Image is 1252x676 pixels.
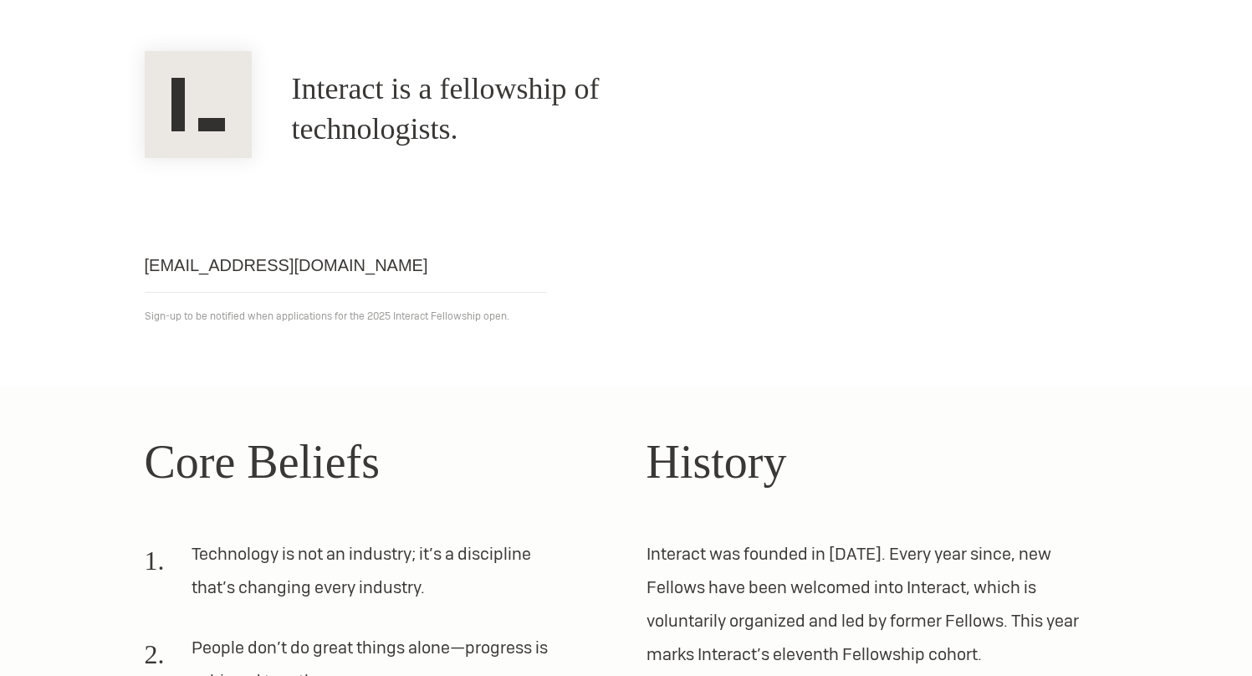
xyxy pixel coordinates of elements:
h2: Core Beliefs [145,427,606,497]
p: Interact was founded in [DATE]. Every year since, new Fellows have been welcomed into Interact, w... [646,537,1108,671]
li: Technology is not an industry; it’s a discipline that’s changing every industry. [145,537,566,617]
h2: History [646,427,1108,497]
p: Sign-up to be notified when applications for the 2025 Interact Fellowship open. [145,306,1108,326]
h1: Interact is a fellowship of technologists. [292,69,744,150]
input: Email address... [145,238,546,293]
img: Interact Logo [145,51,252,158]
